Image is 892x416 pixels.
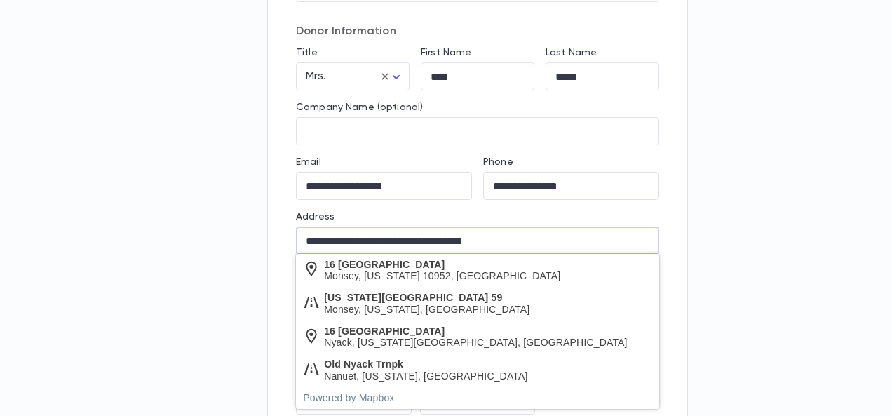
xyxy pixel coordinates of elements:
div: 16 [GEOGRAPHIC_DATA] [324,326,627,337]
label: Last Name [546,47,597,58]
label: Address [296,211,334,222]
div: [US_STATE][GEOGRAPHIC_DATA] 59 [324,292,529,304]
label: Email [296,156,321,168]
a: Powered by Mapbox [303,392,394,403]
div: 16 [GEOGRAPHIC_DATA] [324,259,560,271]
p: Donor Information [296,25,659,39]
span: Mrs. [306,71,327,82]
label: Company Name (optional) [296,102,423,113]
div: Monsey, [US_STATE], [GEOGRAPHIC_DATA] [324,304,529,316]
div: Mrs. [296,63,410,90]
div: Nyack, [US_STATE][GEOGRAPHIC_DATA], [GEOGRAPHIC_DATA] [324,337,627,349]
div: Nanuet, [US_STATE], [GEOGRAPHIC_DATA] [324,370,527,382]
label: Phone [483,156,513,168]
label: Title [296,47,318,58]
div: Old Nyack Trnpk [324,358,527,370]
label: First Name [421,47,471,58]
div: Monsey, [US_STATE] 10952, [GEOGRAPHIC_DATA] [324,270,560,282]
